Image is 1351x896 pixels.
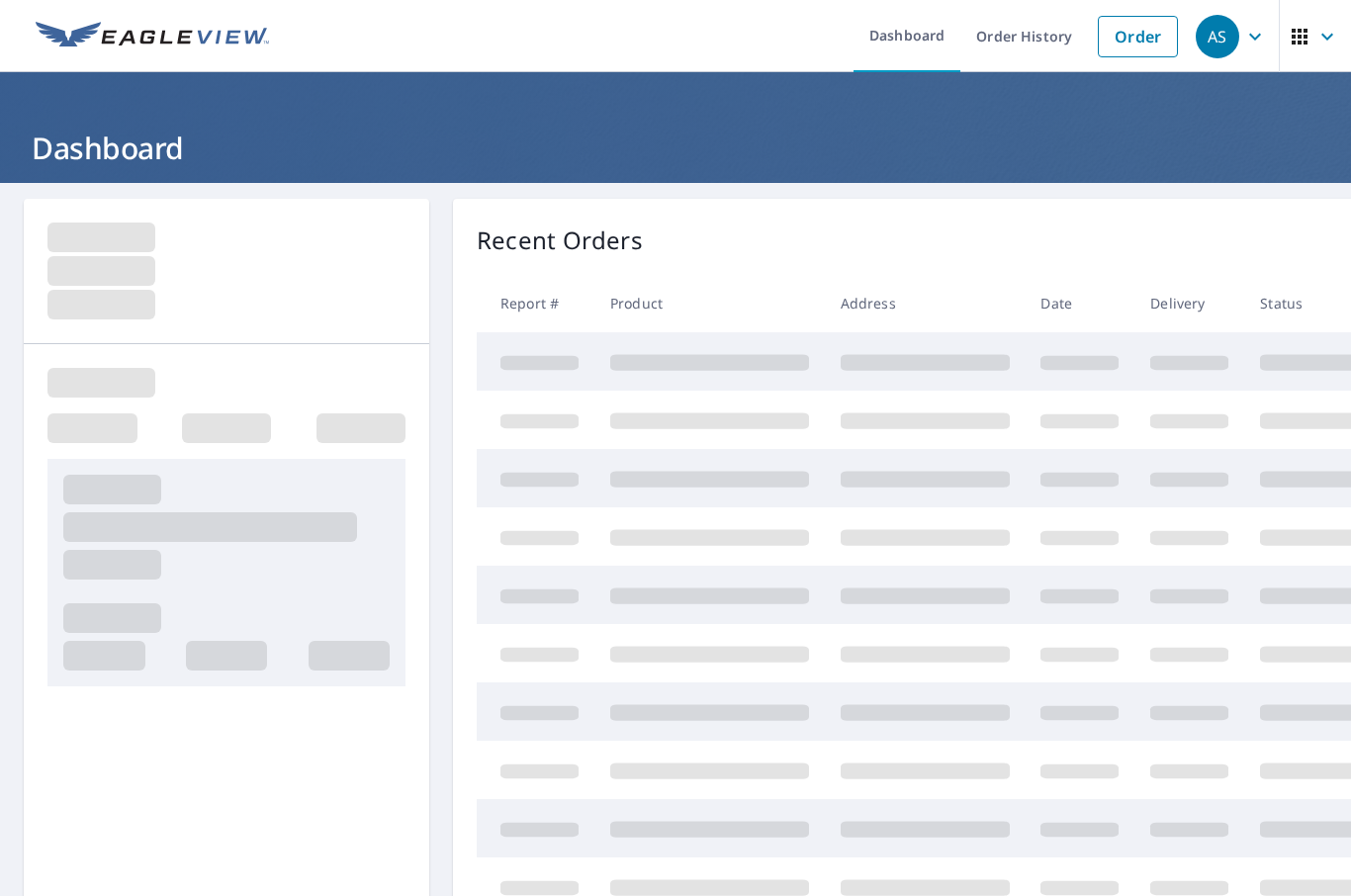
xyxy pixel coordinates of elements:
[477,274,594,332] th: Report #
[1098,16,1178,57] a: Order
[24,128,1327,168] h1: Dashboard
[36,22,269,51] img: EV Logo
[594,274,825,332] th: Product
[1196,15,1239,58] div: AS
[1134,274,1244,332] th: Delivery
[1025,274,1134,332] th: Date
[477,223,643,258] p: Recent Orders
[825,274,1026,332] th: Address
